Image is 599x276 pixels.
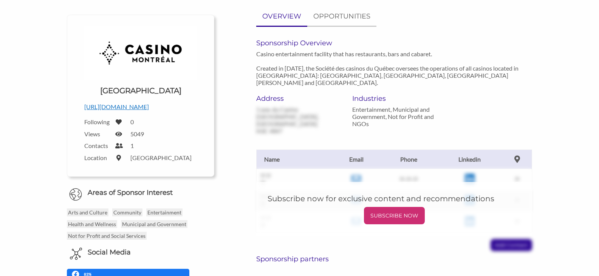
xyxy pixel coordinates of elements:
img: Globe Icon [69,188,82,201]
p: Municipal and Government [121,220,187,228]
th: Phone [380,150,436,169]
h6: Sponsorship Overview [256,39,532,47]
a: SUBSCRIBE NOW [268,207,520,224]
p: [URL][DOMAIN_NAME] [84,102,197,112]
label: 5049 [130,130,144,137]
p: Entertainment [146,208,183,216]
p: OPPORTUNITIES [313,11,370,22]
th: Email [332,150,380,169]
th: Name [257,150,332,169]
label: [GEOGRAPHIC_DATA] [130,154,192,161]
p: Health and Wellness [67,220,117,228]
p: Entertainment, Municipal and Government, Not for Profit and NGOs [352,106,436,127]
h6: Industries [352,94,436,103]
label: 1 [130,142,134,149]
label: Location [84,154,111,161]
label: Views [84,130,111,137]
h5: Subscribe now for exclusive content and recommendations [268,193,520,204]
h6: Areas of Sponsor Interest [61,188,220,197]
p: SUBSCRIBE NOW [367,210,422,221]
label: Contacts [84,142,111,149]
p: Arts and Culture [67,208,108,216]
p: Casino entertainment facility that has restaurants, bars and cabaret. Created in [DATE], the Soci... [256,50,532,86]
label: 0 [130,118,134,125]
p: OVERVIEW [262,11,301,22]
p: Community [112,208,142,216]
h6: Social Media [88,248,131,257]
img: Social Media Icon [70,248,82,260]
h6: Address [256,94,341,103]
h6: Sponsorship partners [256,255,532,263]
p: Not for Profit and Social Services [67,232,147,240]
label: Following [84,118,111,125]
h1: [GEOGRAPHIC_DATA] [100,85,181,96]
th: Linkedin [437,150,503,169]
img: Logo [84,26,197,80]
